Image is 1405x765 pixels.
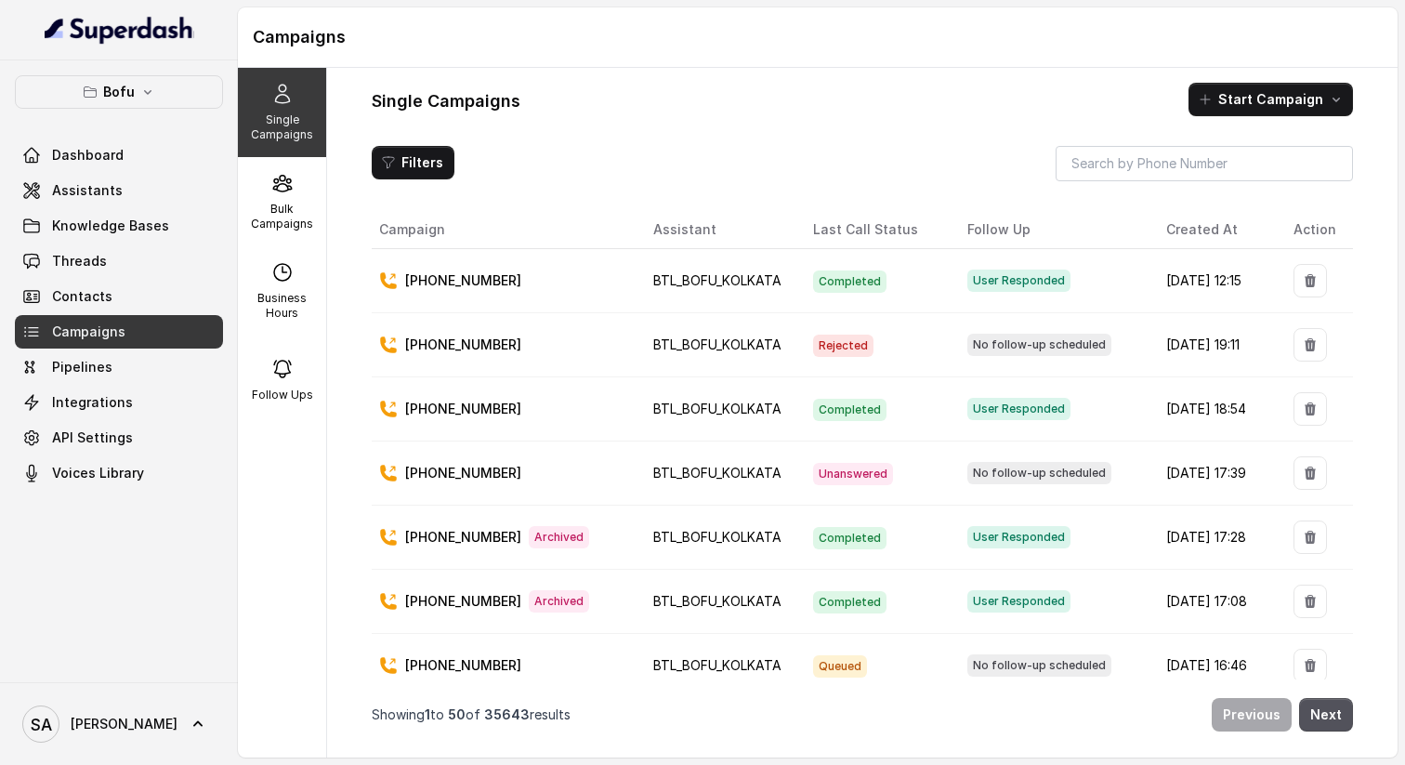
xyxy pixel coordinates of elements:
[638,211,798,249] th: Assistant
[52,323,125,341] span: Campaigns
[15,244,223,278] a: Threads
[1151,442,1278,506] td: [DATE] 17:39
[653,593,781,609] span: BTL_BOFU_KOLKATA
[967,590,1070,613] span: User Responded
[1279,211,1353,249] th: Action
[15,315,223,349] a: Campaigns
[405,271,521,290] p: [PHONE_NUMBER]
[1151,249,1278,313] td: [DATE] 12:15
[372,211,638,249] th: Campaign
[1299,698,1353,732] button: Next
[15,209,223,243] a: Knowledge Bases
[52,146,124,165] span: Dashboard
[15,386,223,419] a: Integrations
[245,112,319,142] p: Single Campaigns
[15,421,223,455] a: API Settings
[813,463,893,485] span: Unanswered
[529,590,589,613] span: Archived
[31,715,52,734] text: SA
[405,528,521,547] p: [PHONE_NUMBER]
[1188,83,1353,116] button: Start Campaign
[1151,506,1278,570] td: [DATE] 17:28
[1056,146,1353,181] input: Search by Phone Number
[425,706,430,722] span: 1
[45,15,194,45] img: light.svg
[1151,377,1278,442] td: [DATE] 18:54
[405,464,521,482] p: [PHONE_NUMBER]
[484,706,530,722] span: 35643
[372,687,1353,743] nav: Pagination
[253,22,1383,52] h1: Campaigns
[653,529,781,545] span: BTL_BOFU_KOLKATA
[372,146,454,179] button: Filters
[813,270,886,293] span: Completed
[813,591,886,613] span: Completed
[967,334,1111,356] span: No follow-up scheduled
[15,280,223,313] a: Contacts
[405,592,521,611] p: [PHONE_NUMBER]
[653,272,781,288] span: BTL_BOFU_KOLKATA
[653,465,781,481] span: BTL_BOFU_KOLKATA
[798,211,952,249] th: Last Call Status
[15,456,223,490] a: Voices Library
[653,401,781,416] span: BTL_BOFU_KOLKATA
[52,464,144,482] span: Voices Library
[405,336,521,354] p: [PHONE_NUMBER]
[448,706,466,722] span: 50
[372,706,571,724] p: Showing to of results
[245,291,319,321] p: Business Hours
[967,654,1111,677] span: No follow-up scheduled
[967,398,1070,420] span: User Responded
[1151,211,1278,249] th: Created At
[1151,570,1278,634] td: [DATE] 17:08
[1151,313,1278,377] td: [DATE] 19:11
[967,270,1070,292] span: User Responded
[52,287,112,306] span: Contacts
[52,429,133,447] span: API Settings
[252,388,313,402] p: Follow Ups
[15,138,223,172] a: Dashboard
[813,527,886,549] span: Completed
[813,335,873,357] span: Rejected
[245,202,319,231] p: Bulk Campaigns
[15,698,223,750] a: [PERSON_NAME]
[15,174,223,207] a: Assistants
[529,526,589,548] span: Archived
[372,86,520,116] h1: Single Campaigns
[653,336,781,352] span: BTL_BOFU_KOLKATA
[52,358,112,376] span: Pipelines
[1212,698,1292,732] button: Previous
[813,655,867,678] span: Queued
[52,393,133,412] span: Integrations
[952,211,1151,249] th: Follow Up
[15,75,223,109] button: Bofu
[967,462,1111,484] span: No follow-up scheduled
[52,181,123,200] span: Assistants
[103,81,135,103] p: Bofu
[1151,634,1278,698] td: [DATE] 16:46
[52,217,169,235] span: Knowledge Bases
[405,400,521,418] p: [PHONE_NUMBER]
[813,399,886,421] span: Completed
[15,350,223,384] a: Pipelines
[405,656,521,675] p: [PHONE_NUMBER]
[52,252,107,270] span: Threads
[967,526,1070,548] span: User Responded
[653,657,781,673] span: BTL_BOFU_KOLKATA
[71,715,177,733] span: [PERSON_NAME]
